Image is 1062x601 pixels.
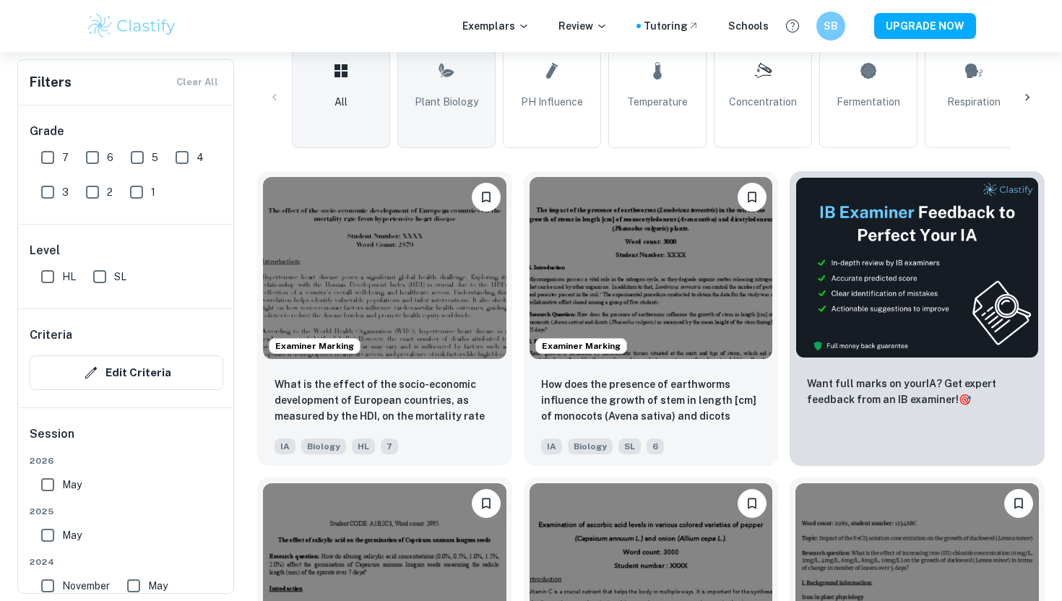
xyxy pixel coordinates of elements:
span: 1 [151,184,155,200]
span: 4 [197,150,204,165]
button: Bookmark [472,183,501,212]
span: Respiration [947,94,1001,110]
span: Examiner Marking [269,340,360,353]
button: Bookmark [472,489,501,518]
span: HL [62,269,76,285]
span: 2026 [30,454,223,467]
p: Exemplars [462,18,530,34]
h6: Filters [30,72,72,92]
span: 3 [62,184,69,200]
span: Biology [568,438,613,454]
span: Plant Biology [415,94,478,110]
a: ThumbnailWant full marks on yourIA? Get expert feedback from an IB examiner! [790,171,1045,466]
a: Tutoring [644,18,699,34]
p: What is the effect of the socio-economic development of European countries, as measured by the HD... [275,376,495,425]
span: Fermentation [837,94,900,110]
button: Bookmark [738,183,767,212]
img: Biology IA example thumbnail: What is the effect of the socio-economic [263,177,506,359]
button: Edit Criteria [30,355,223,390]
img: Clastify logo [86,12,178,40]
img: Biology IA example thumbnail: How does the presence of earthworms infl [530,177,773,359]
span: HL [352,438,375,454]
img: Thumbnail [795,177,1039,358]
a: Examiner MarkingBookmarkWhat is the effect of the socio-economic development of European countrie... [257,171,512,466]
span: 6 [107,150,113,165]
p: How does the presence of earthworms influence the growth of stem in length [cm] of monocots (Aven... [541,376,761,425]
span: pH Influence [521,94,583,110]
span: Examiner Marking [536,340,626,353]
button: Bookmark [738,489,767,518]
span: May [62,527,82,543]
span: 2 [107,184,113,200]
span: Biology [301,438,346,454]
span: 2024 [30,555,223,568]
p: Review [558,18,608,34]
h6: SB [823,18,839,34]
h6: Grade [30,123,223,140]
span: 5 [152,150,158,165]
p: Want full marks on your IA ? Get expert feedback from an IB examiner! [807,376,1027,407]
span: All [334,94,347,110]
span: IA [541,438,562,454]
h6: Criteria [30,327,72,344]
span: SL [114,269,126,285]
span: 7 [62,150,69,165]
button: SB [816,12,845,40]
span: Temperature [627,94,688,110]
span: November [62,578,110,594]
span: 🎯 [959,394,971,405]
span: IA [275,438,295,454]
span: Concentration [729,94,797,110]
h6: Level [30,242,223,259]
h6: Session [30,425,223,454]
a: Examiner MarkingBookmarkHow does the presence of earthworms influence the growth of stem in lengt... [524,171,779,466]
button: Help and Feedback [780,14,805,38]
button: UPGRADE NOW [874,13,976,39]
span: 7 [381,438,398,454]
a: Schools [728,18,769,34]
span: 2025 [30,505,223,518]
span: 6 [647,438,664,454]
span: May [62,477,82,493]
button: Bookmark [1004,489,1033,518]
span: May [148,578,168,594]
span: SL [618,438,641,454]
